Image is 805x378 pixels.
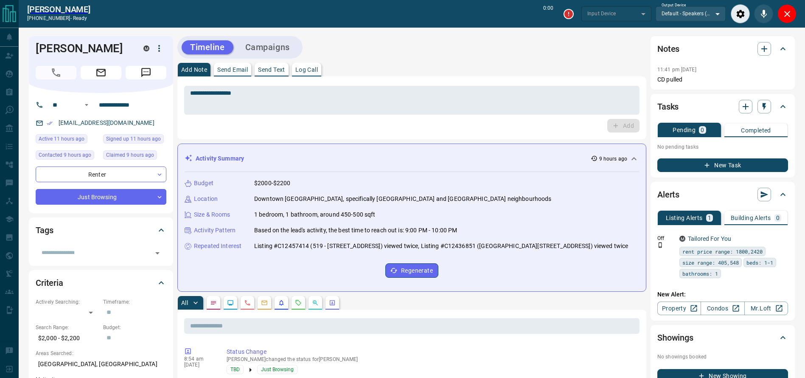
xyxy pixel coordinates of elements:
[181,300,188,306] p: All
[657,96,788,117] div: Tasks
[657,67,696,73] p: 11:41 pm [DATE]
[36,166,166,182] div: Renter
[126,66,166,79] span: Message
[777,4,797,23] div: Close
[196,154,244,163] p: Activity Summary
[776,215,780,221] p: 0
[657,302,701,315] a: Property
[36,324,99,331] p: Search Range:
[230,365,240,374] span: TBD
[103,298,166,306] p: Timeframe:
[36,350,166,357] p: Areas Searched:
[261,365,294,374] span: Just Browsing
[39,151,91,159] span: Contacted 9 hours ago
[708,215,711,221] p: 1
[106,151,154,159] span: Claimed 9 hours ago
[36,273,166,293] div: Criteria
[657,75,788,84] p: CD pulled
[151,247,163,259] button: Open
[254,242,628,251] p: Listing #C12457414 (519 - [STREET_ADDRESS]) viewed twice, Listing #C12436851 ([GEOGRAPHIC_DATA][S...
[27,14,90,22] p: [PHONE_NUMBER] -
[36,331,99,345] p: $2,000 - $2,200
[185,151,639,166] div: Activity Summary9 hours ago
[679,236,685,242] div: mrloft.ca
[27,4,90,14] a: [PERSON_NAME]
[194,210,230,219] p: Size & Rooms
[184,362,214,368] p: [DATE]
[744,302,788,315] a: Mr.Loft
[657,42,679,56] h2: Notes
[184,356,214,362] p: 8:54 am
[103,324,166,331] p: Budget:
[106,135,161,143] span: Signed up 11 hours ago
[36,150,99,162] div: Mon Oct 13 2025
[657,188,679,201] h2: Alerts
[657,141,788,153] p: No pending tasks
[662,3,686,8] label: Output Device
[657,158,788,172] button: New Task
[688,235,731,242] a: Tailored For You
[227,299,234,306] svg: Lead Browsing Activity
[385,263,438,278] button: Regenerate
[59,119,154,126] a: [EMAIL_ADDRESS][DOMAIN_NAME]
[599,155,627,163] p: 9 hours ago
[36,276,63,290] h2: Criteria
[746,258,773,267] span: beds: 1-1
[227,347,636,356] p: Status Change
[103,134,166,146] div: Mon Oct 13 2025
[254,226,457,235] p: Based on the lead's activity, the best time to reach out is: 9:00 PM - 10:00 PM
[143,45,149,51] div: mrloft.ca
[657,184,788,205] div: Alerts
[701,302,744,315] a: Condos
[295,67,318,73] p: Log Call
[210,299,217,306] svg: Notes
[657,331,693,344] h2: Showings
[47,120,53,126] svg: Email Verified
[36,66,76,79] span: Call
[329,299,336,306] svg: Agent Actions
[656,6,726,21] div: Default - Speakers (JieLi BR17) (e5b7:0811)
[657,353,788,361] p: No showings booked
[103,150,166,162] div: Mon Oct 13 2025
[741,127,771,133] p: Completed
[673,127,696,133] p: Pending
[657,234,674,242] p: Off
[81,100,92,110] button: Open
[261,299,268,306] svg: Emails
[36,42,131,55] h1: [PERSON_NAME]
[73,15,87,21] span: ready
[295,299,302,306] svg: Requests
[194,226,236,235] p: Activity Pattern
[36,134,99,146] div: Mon Oct 13 2025
[731,215,771,221] p: Building Alerts
[181,67,207,73] p: Add Note
[39,135,84,143] span: Active 11 hours ago
[666,215,703,221] p: Listing Alerts
[682,247,763,256] span: rent price range: 1800,2420
[36,189,166,205] div: Just Browsing
[682,258,739,267] span: size range: 405,548
[657,100,679,113] h2: Tasks
[217,67,248,73] p: Send Email
[36,357,166,371] p: [GEOGRAPHIC_DATA], [GEOGRAPHIC_DATA]
[194,195,218,203] p: Location
[190,90,634,111] textarea: To enrich screen reader interactions, please activate Accessibility in Grammarly extension settings
[36,223,53,237] h2: Tags
[731,4,750,23] div: Audio Settings
[227,356,636,362] p: [PERSON_NAME] changed the status for [PERSON_NAME]
[254,179,290,188] p: $2000-$2200
[36,298,99,306] p: Actively Searching:
[258,67,285,73] p: Send Text
[182,40,233,54] button: Timeline
[237,40,298,54] button: Campaigns
[254,195,551,203] p: Downtown [GEOGRAPHIC_DATA], specifically [GEOGRAPHIC_DATA] and [GEOGRAPHIC_DATA] neighbourhoods
[278,299,285,306] svg: Listing Alerts
[254,210,376,219] p: 1 bedroom, 1 bathroom, around 450-500 sqft
[36,220,166,240] div: Tags
[682,269,718,278] span: bathrooms: 1
[754,4,773,23] div: Mute
[657,39,788,59] div: Notes
[194,242,241,251] p: Repeated Interest
[81,66,121,79] span: Email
